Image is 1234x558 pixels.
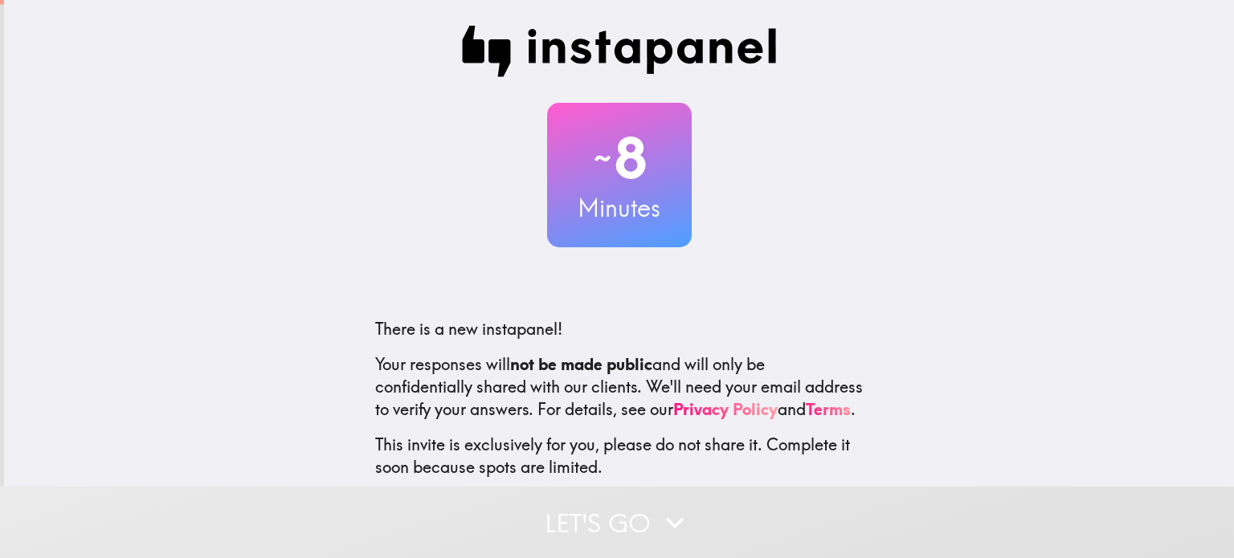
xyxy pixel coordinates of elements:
a: Privacy Policy [673,399,778,419]
p: Your responses will and will only be confidentially shared with our clients. We'll need your emai... [375,353,864,421]
img: Instapanel [462,26,777,77]
h3: Minutes [547,191,692,225]
a: Terms [806,399,851,419]
h2: 8 [547,125,692,191]
span: There is a new instapanel! [375,319,562,339]
p: This invite is exclusively for you, please do not share it. Complete it soon because spots are li... [375,434,864,479]
b: not be made public [510,354,652,374]
span: ~ [591,134,614,182]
